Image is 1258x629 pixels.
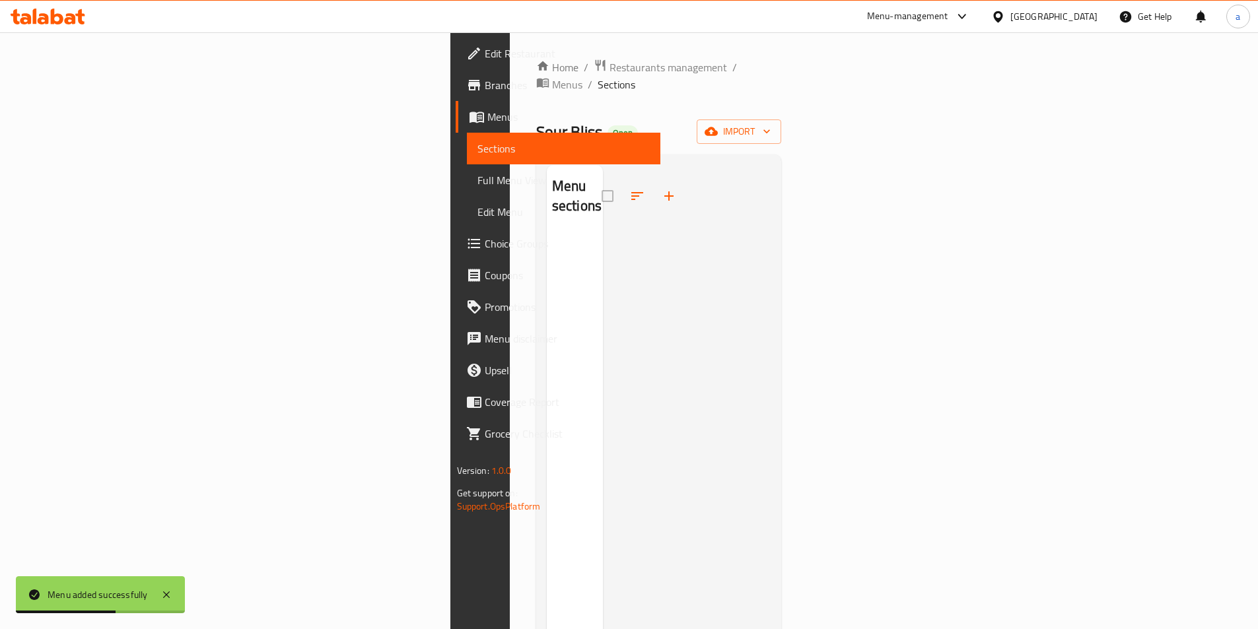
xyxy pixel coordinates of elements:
nav: Menu sections [547,228,603,238]
span: Edit Menu [477,204,650,220]
button: import [697,119,781,144]
span: Choice Groups [485,236,650,251]
div: [GEOGRAPHIC_DATA] [1010,9,1098,24]
span: Coverage Report [485,394,650,410]
a: Coupons [456,259,660,291]
a: Menus [456,101,660,133]
span: Promotions [485,299,650,315]
a: Branches [456,69,660,101]
span: import [707,123,771,140]
span: Menus [487,109,650,125]
a: Upsell [456,354,660,386]
span: Coupons [485,267,650,283]
div: Menu added successfully [48,587,148,602]
a: Full Menu View [467,164,660,196]
span: a [1236,9,1240,24]
a: Grocery Checklist [456,418,660,449]
a: Edit Restaurant [456,38,660,69]
span: Sections [477,141,650,156]
span: Version: [457,462,489,479]
a: Menu disclaimer [456,323,660,354]
a: Sections [467,133,660,164]
a: Support.OpsPlatform [457,498,541,515]
span: Restaurants management [610,59,727,75]
span: Get support on: [457,484,518,502]
a: Restaurants management [594,59,727,76]
span: Full Menu View [477,172,650,188]
a: Promotions [456,291,660,323]
span: Branches [485,77,650,93]
span: Upsell [485,362,650,378]
span: 1.0.0 [491,462,512,479]
span: Edit Restaurant [485,46,650,61]
button: Add section [653,180,685,212]
span: Menu disclaimer [485,331,650,347]
li: / [732,59,737,75]
a: Coverage Report [456,386,660,418]
span: Grocery Checklist [485,426,650,442]
a: Edit Menu [467,196,660,228]
div: Menu-management [867,9,948,24]
a: Choice Groups [456,228,660,259]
